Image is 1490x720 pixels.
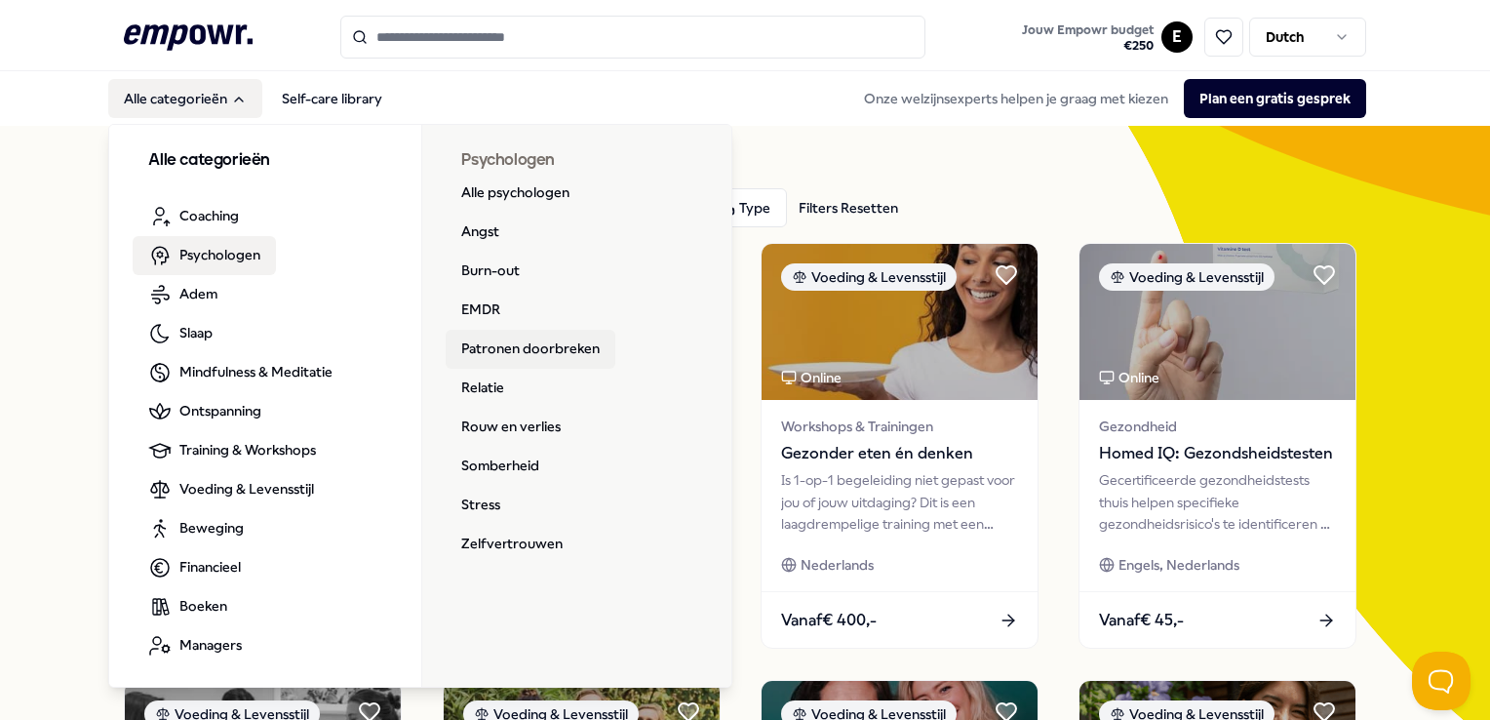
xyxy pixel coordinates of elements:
[762,244,1038,400] img: package image
[1099,263,1274,291] div: Voeding & Levensstijl
[179,439,316,460] span: Training & Workshops
[179,556,241,578] span: Financieel
[179,478,314,500] span: Voeding & Levensstijl
[133,509,259,548] a: Beweging
[1099,416,1336,437] span: Gezondheid
[108,79,262,118] button: Alle categorieën
[761,243,1039,649] a: package imageVoeding & LevensstijlOnlineWorkshops & TrainingenGezonder eten én denkenIs 1-op-1 be...
[179,400,261,421] span: Ontspanning
[781,608,877,633] span: Vanaf € 400,-
[781,416,1018,437] span: Workshops & Trainingen
[781,441,1018,466] span: Gezonder eten én denken
[148,148,382,174] h3: Alle categorieën
[179,205,239,226] span: Coaching
[109,125,733,689] div: Alle categorieën
[446,408,576,447] a: Rouw en verlies
[340,16,925,59] input: Search for products, categories or subcategories
[133,353,348,392] a: Mindfulness & Meditatie
[179,322,213,343] span: Slaap
[446,447,555,486] a: Somberheid
[133,548,256,587] a: Financieel
[446,174,585,213] a: Alle psychologen
[133,314,228,353] a: Slaap
[446,213,515,252] a: Angst
[446,525,578,564] a: Zelfvertrouwen
[133,470,330,509] a: Voeding & Levensstijl
[703,188,787,227] button: Type
[1078,243,1356,649] a: package imageVoeding & LevensstijlOnlineGezondheidHomed IQ: GezondsheidstestenGecertificeerde gez...
[1099,367,1159,388] div: Online
[1022,22,1154,38] span: Jouw Empowr budget
[133,197,255,236] a: Coaching
[1099,469,1336,535] div: Gecertificeerde gezondheidstests thuis helpen specifieke gezondheidsrisico's te identificeren en ...
[133,275,233,314] a: Adem
[1412,652,1470,710] iframe: Help Scout Beacon - Open
[1161,21,1193,53] button: E
[179,244,260,265] span: Psychologen
[781,469,1018,535] div: Is 1-op-1 begeleiding niet gepast voor jou of jouw uitdaging? Dit is een laagdrempelige training ...
[133,392,277,431] a: Ontspanning
[266,79,398,118] a: Self-care library
[179,595,227,617] span: Boeken
[179,283,217,304] span: Adem
[781,263,957,291] div: Voeding & Levensstijl
[1118,554,1239,576] span: Engels, Nederlands
[133,626,257,665] a: Managers
[801,554,874,576] span: Nederlands
[461,148,694,174] h3: Psychologen
[133,587,243,626] a: Boeken
[446,291,516,330] a: EMDR
[179,634,242,656] span: Managers
[1079,244,1355,400] img: package image
[133,431,332,470] a: Training & Workshops
[446,369,520,408] a: Relatie
[1022,38,1154,54] span: € 250
[1014,17,1161,58] a: Jouw Empowr budget€250
[108,79,398,118] nav: Main
[446,252,535,291] a: Burn-out
[1184,79,1366,118] button: Plan een gratis gesprek
[848,79,1366,118] div: Onze welzijnsexperts helpen je graag met kiezen
[446,486,516,525] a: Stress
[446,330,615,369] a: Patronen doorbreken
[781,367,842,388] div: Online
[179,361,333,382] span: Mindfulness & Meditatie
[1018,19,1157,58] button: Jouw Empowr budget€250
[1099,441,1336,466] span: Homed IQ: Gezondsheidstesten
[133,236,276,275] a: Psychologen
[179,517,244,539] span: Beweging
[799,197,898,219] div: Filters Resetten
[1099,608,1184,633] span: Vanaf € 45,-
